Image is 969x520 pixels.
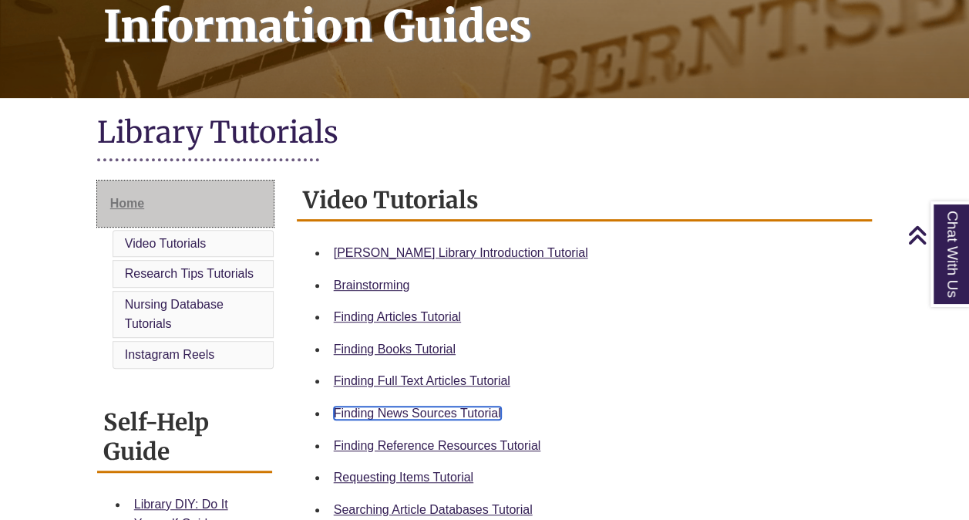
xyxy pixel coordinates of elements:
[334,471,473,484] a: Requesting Items Tutorial
[334,439,541,452] a: Finding Reference Resources Tutorial
[125,348,215,361] a: Instagram Reels
[125,267,254,280] a: Research Tips Tutorials
[334,407,501,420] a: Finding News Sources Tutorial
[334,279,410,292] a: Brainstorming
[907,225,965,245] a: Back to Top
[334,343,456,356] a: Finding Books Tutorial
[125,237,207,250] a: Video Tutorials
[97,113,873,154] h1: Library Tutorials
[110,197,144,210] span: Home
[334,503,533,516] a: Searching Article Databases Tutorial
[334,374,510,387] a: Finding Full Text Articles Tutorial
[125,298,224,331] a: Nursing Database Tutorials
[297,181,873,221] h2: Video Tutorials
[334,310,461,323] a: Finding Articles Tutorial
[334,246,588,259] a: [PERSON_NAME] Library Introduction Tutorial
[97,403,272,473] h2: Self-Help Guide
[97,181,274,372] div: Guide Page Menu
[97,181,274,227] a: Home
